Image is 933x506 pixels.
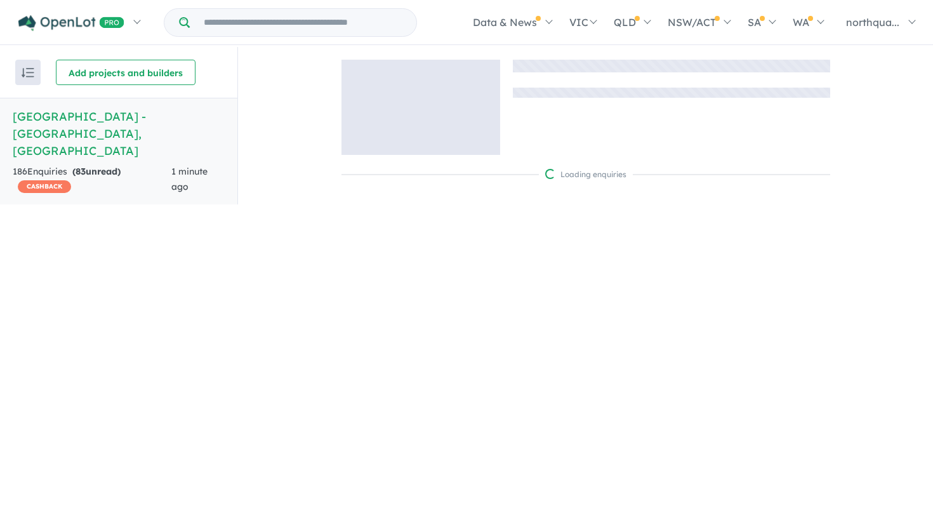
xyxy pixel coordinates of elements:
[56,60,195,85] button: Add projects and builders
[18,15,124,31] img: Openlot PRO Logo White
[192,9,414,36] input: Try estate name, suburb, builder or developer
[171,166,208,192] span: 1 minute ago
[13,164,171,195] div: 186 Enquir ies
[76,166,86,177] span: 83
[72,166,121,177] strong: ( unread)
[18,180,71,193] span: CASHBACK
[22,68,34,77] img: sort.svg
[13,108,225,159] h5: [GEOGRAPHIC_DATA] - [GEOGRAPHIC_DATA] , [GEOGRAPHIC_DATA]
[846,16,899,29] span: northqua...
[545,168,626,181] div: Loading enquiries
